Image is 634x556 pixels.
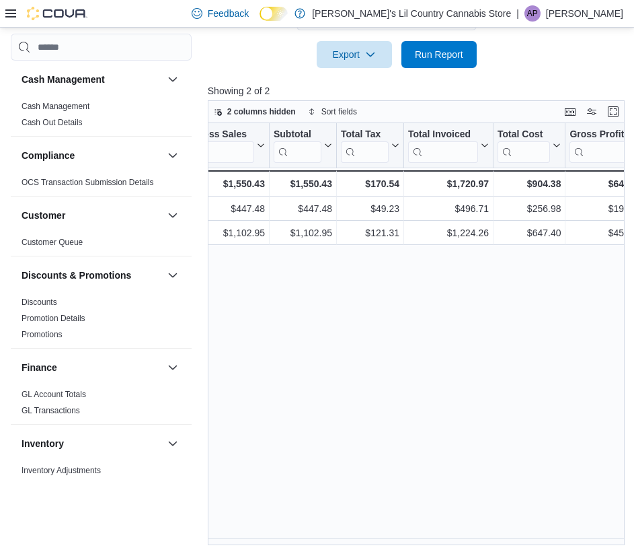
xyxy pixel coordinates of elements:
[22,269,162,282] button: Discounts & Promotions
[312,5,511,22] p: [PERSON_NAME]'s Lil Country Cannabis Store
[11,174,192,196] div: Compliance
[11,98,192,136] div: Cash Management
[22,102,89,111] a: Cash Management
[22,465,101,476] span: Inventory Adjustments
[524,5,541,22] div: Alexis Peters
[527,5,538,22] span: AP
[321,106,357,117] span: Sort fields
[22,269,131,282] h3: Discounts & Promotions
[562,104,578,120] button: Keyboard shortcuts
[325,41,384,68] span: Export
[415,48,463,61] span: Run Report
[584,104,600,120] button: Display options
[22,209,65,222] h3: Customer
[274,176,332,192] div: $1,550.43
[22,389,86,400] span: GL Account Totals
[208,84,629,98] p: Showing 2 of 2
[165,436,181,452] button: Inventory
[11,234,192,256] div: Customer
[22,437,64,450] h3: Inventory
[546,5,623,22] p: [PERSON_NAME]
[303,104,362,120] button: Sort fields
[227,106,296,117] span: 2 columns hidden
[516,5,519,22] p: |
[208,104,301,120] button: 2 columns hidden
[22,178,154,187] a: OCS Transaction Submission Details
[11,294,192,348] div: Discounts & Promotions
[22,298,57,307] a: Discounts
[22,329,63,340] span: Promotions
[22,361,162,374] button: Finance
[22,361,57,374] h3: Finance
[22,390,86,399] a: GL Account Totals
[22,73,105,86] h3: Cash Management
[165,267,181,283] button: Discounts & Promotions
[22,117,83,128] span: Cash Out Details
[27,7,87,20] img: Cova
[22,149,162,162] button: Compliance
[22,405,80,416] span: GL Transactions
[165,207,181,223] button: Customer
[341,176,399,192] div: $170.54
[22,118,83,127] a: Cash Out Details
[22,238,83,247] a: Customer Queue
[408,176,489,192] div: $1,720.97
[22,330,63,339] a: Promotions
[192,176,265,192] div: $1,550.43
[22,209,162,222] button: Customer
[165,359,181,376] button: Finance
[22,149,75,162] h3: Compliance
[22,313,85,324] span: Promotion Details
[165,147,181,164] button: Compliance
[401,41,477,68] button: Run Report
[11,386,192,424] div: Finance
[605,104,621,120] button: Enter fullscreen
[22,466,101,475] a: Inventory Adjustments
[22,437,162,450] button: Inventory
[22,314,85,323] a: Promotion Details
[498,176,561,192] div: $904.38
[22,177,154,188] span: OCS Transaction Submission Details
[22,73,162,86] button: Cash Management
[22,101,89,112] span: Cash Management
[165,71,181,88] button: Cash Management
[22,237,83,248] span: Customer Queue
[260,7,288,21] input: Dark Mode
[22,406,80,415] a: GL Transactions
[317,41,392,68] button: Export
[208,7,249,20] span: Feedback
